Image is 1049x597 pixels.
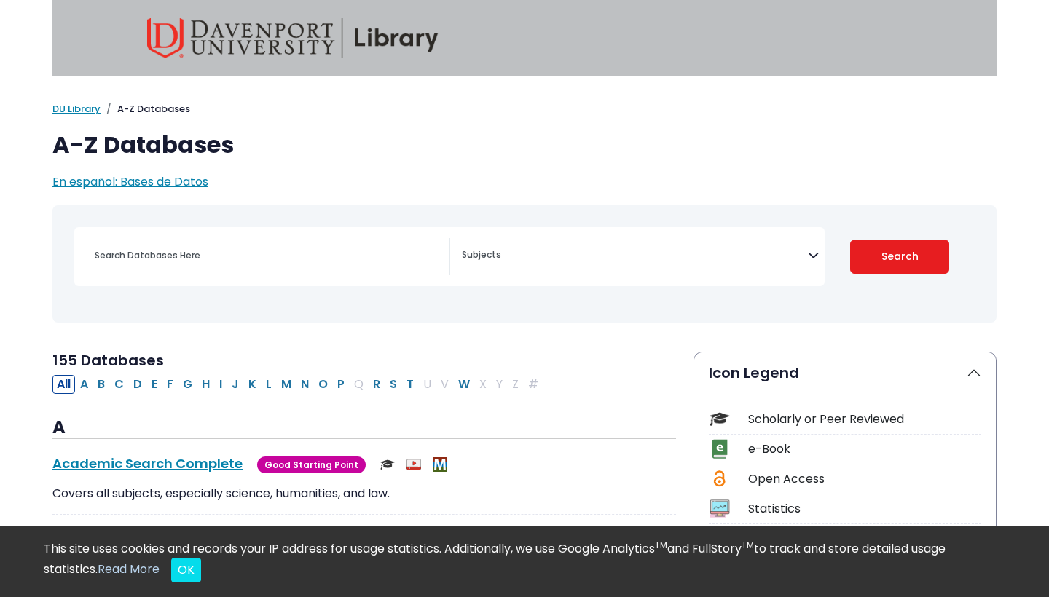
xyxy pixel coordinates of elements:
button: Filter Results T [402,375,418,394]
button: Icon Legend [694,352,996,393]
img: Icon e-Book [710,439,729,459]
div: Statistics [748,500,981,518]
a: DU Library [52,102,101,116]
button: Filter Results G [178,375,197,394]
input: Search database by title or keyword [86,245,449,266]
button: All [52,375,75,394]
img: Audio & Video [406,457,421,472]
img: Icon Statistics [710,499,729,518]
button: Filter Results N [296,375,313,394]
button: Filter Results W [454,375,474,394]
div: Open Access [748,470,981,488]
nav: breadcrumb [52,102,997,116]
button: Filter Results C [110,375,128,394]
button: Filter Results I [215,375,227,394]
button: Filter Results J [227,375,243,394]
img: Icon Open Access [710,469,728,489]
div: Alpha-list to filter by first letter of database name [52,375,544,392]
button: Filter Results E [147,375,162,394]
p: Covers all subjects, especially science, humanities, and law. [52,485,676,502]
button: Filter Results R [369,375,385,394]
button: Filter Results F [162,375,178,394]
div: e-Book [748,440,981,458]
sup: TM [655,539,667,551]
button: Filter Results D [129,375,146,394]
img: Scholarly or Peer Reviewed [380,457,395,472]
button: Filter Results A [76,375,93,394]
img: MeL (Michigan electronic Library) [433,457,447,472]
h3: A [52,417,676,439]
a: Academic Search Complete [52,454,243,473]
nav: Search filters [52,205,997,323]
button: Filter Results M [277,375,296,394]
sup: TM [742,539,754,551]
span: 155 Databases [52,350,164,371]
textarea: Search [462,250,808,262]
button: Filter Results K [244,375,261,394]
h1: A-Z Databases [52,131,997,159]
a: Read More [98,561,160,577]
div: Scholarly or Peer Reviewed [748,411,981,428]
button: Filter Results H [197,375,214,394]
button: Close [171,558,201,582]
button: Filter Results B [93,375,109,394]
button: Filter Results O [314,375,332,394]
li: A-Z Databases [101,102,190,116]
a: En español: Bases de Datos [52,173,208,190]
button: Filter Results L [262,375,276,394]
img: Icon Scholarly or Peer Reviewed [710,409,729,429]
button: Filter Results P [333,375,349,394]
span: Good Starting Point [257,456,366,473]
button: Filter Results S [385,375,401,394]
div: This site uses cookies and records your IP address for usage statistics. Additionally, we use Goo... [44,540,1005,582]
img: Davenport University Library [147,18,439,58]
button: Submit for Search Results [850,240,950,274]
